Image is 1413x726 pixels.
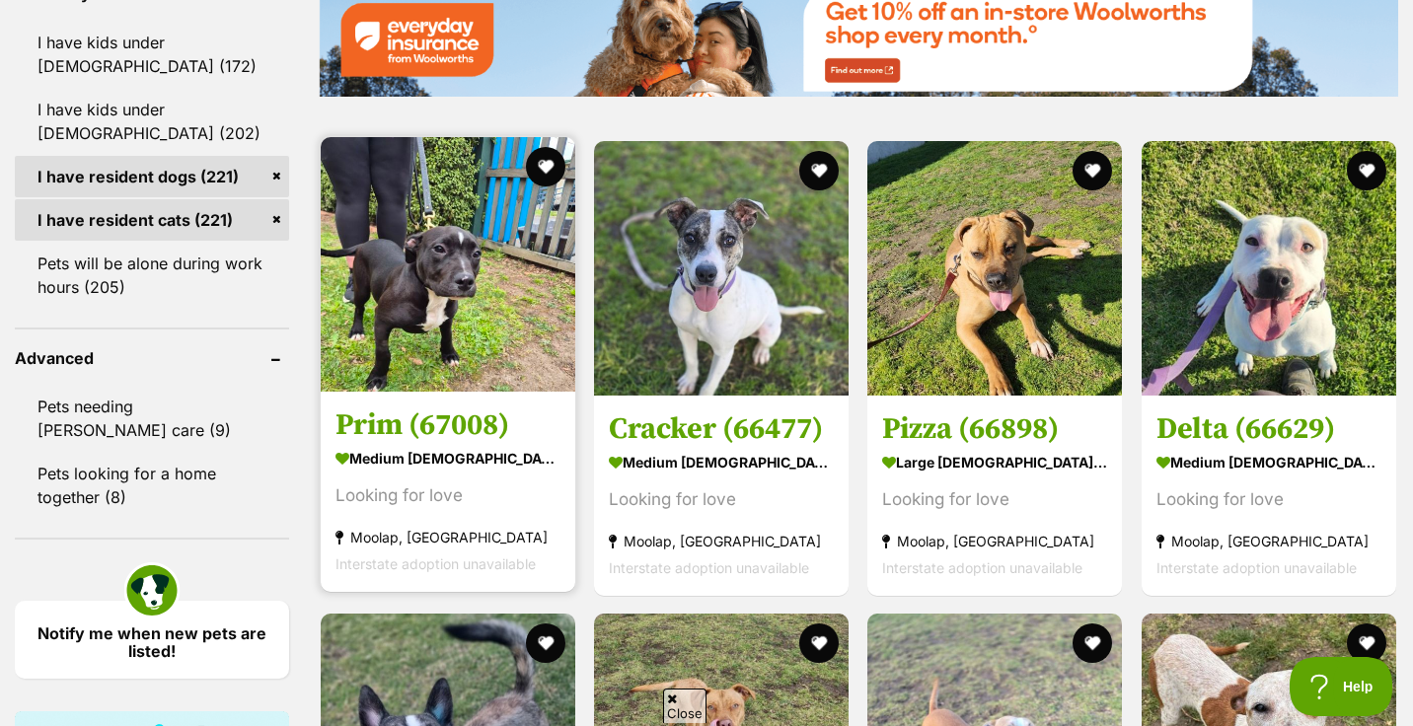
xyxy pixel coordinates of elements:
[867,141,1122,396] img: Pizza (66898) - Mastiff Dog
[335,405,560,443] h3: Prim (67008)
[594,395,849,595] a: Cracker (66477) medium [DEMOGRAPHIC_DATA] Dog Looking for love Moolap, [GEOGRAPHIC_DATA] Intersta...
[882,409,1107,447] h3: Pizza (66898)
[867,395,1122,595] a: Pizza (66898) large [DEMOGRAPHIC_DATA] Dog Looking for love Moolap, [GEOGRAPHIC_DATA] Interstate ...
[1074,151,1113,190] button: favourite
[15,156,289,197] a: I have resident dogs (221)
[335,481,560,508] div: Looking for love
[1347,623,1386,663] button: favourite
[609,558,809,575] span: Interstate adoption unavailable
[663,689,706,723] span: Close
[15,89,289,154] a: I have kids under [DEMOGRAPHIC_DATA] (202)
[1142,141,1396,396] img: Delta (66629) - American Staffordshire Terrier Dog
[1347,151,1386,190] button: favourite
[1156,558,1357,575] span: Interstate adoption unavailable
[335,443,560,472] strong: medium [DEMOGRAPHIC_DATA] Dog
[594,141,849,396] img: Cracker (66477) - Staffordshire Bull Terrier Dog
[882,447,1107,475] strong: large [DEMOGRAPHIC_DATA] Dog
[609,447,834,475] strong: medium [DEMOGRAPHIC_DATA] Dog
[15,386,289,451] a: Pets needing [PERSON_NAME] care (9)
[15,453,289,518] a: Pets looking for a home together (8)
[1290,657,1393,716] iframe: Help Scout Beacon - Open
[609,527,834,553] strong: Moolap, [GEOGRAPHIC_DATA]
[335,554,536,571] span: Interstate adoption unavailable
[1156,409,1381,447] h3: Delta (66629)
[15,243,289,308] a: Pets will be alone during work hours (205)
[526,623,565,663] button: favourite
[882,558,1082,575] span: Interstate adoption unavailable
[321,391,575,591] a: Prim (67008) medium [DEMOGRAPHIC_DATA] Dog Looking for love Moolap, [GEOGRAPHIC_DATA] Interstate ...
[882,527,1107,553] strong: Moolap, [GEOGRAPHIC_DATA]
[15,349,289,367] header: Advanced
[1156,527,1381,553] strong: Moolap, [GEOGRAPHIC_DATA]
[15,22,289,87] a: I have kids under [DEMOGRAPHIC_DATA] (172)
[1142,395,1396,595] a: Delta (66629) medium [DEMOGRAPHIC_DATA] Dog Looking for love Moolap, [GEOGRAPHIC_DATA] Interstate...
[15,601,289,679] a: Notify me when new pets are listed!
[321,137,575,392] img: Prim (67008) - American Staffordshire Terrier Dog
[609,409,834,447] h3: Cracker (66477)
[1156,485,1381,512] div: Looking for love
[15,199,289,241] a: I have resident cats (221)
[799,151,839,190] button: favourite
[799,623,839,663] button: favourite
[526,147,565,186] button: favourite
[882,485,1107,512] div: Looking for love
[1156,447,1381,475] strong: medium [DEMOGRAPHIC_DATA] Dog
[609,485,834,512] div: Looking for love
[335,523,560,549] strong: Moolap, [GEOGRAPHIC_DATA]
[1074,623,1113,663] button: favourite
